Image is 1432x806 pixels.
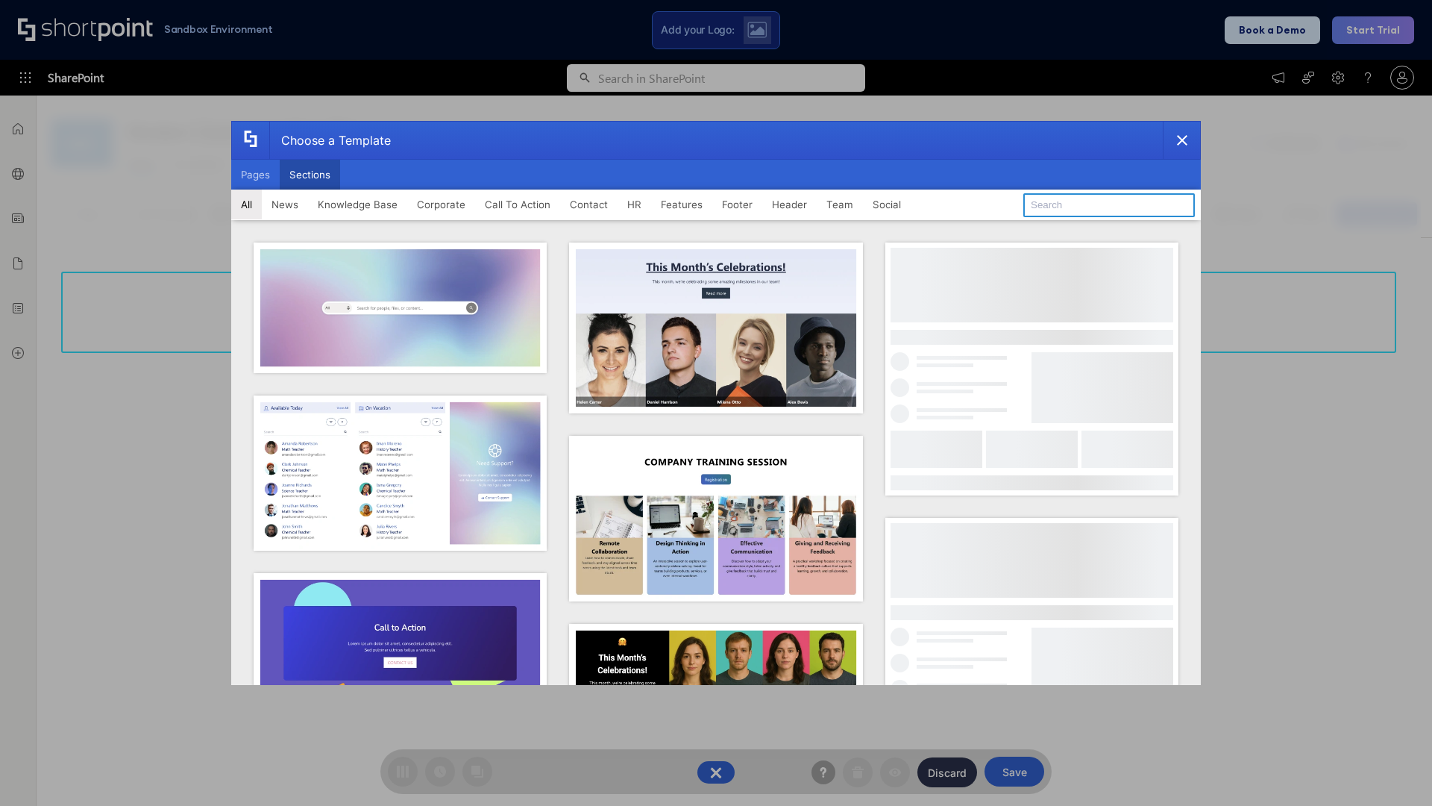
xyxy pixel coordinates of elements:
[651,190,712,219] button: Features
[262,190,308,219] button: News
[269,122,391,159] div: Choose a Template
[863,190,911,219] button: Social
[280,160,340,190] button: Sections
[231,190,262,219] button: All
[1357,734,1432,806] iframe: Chat Widget
[231,121,1201,685] div: template selector
[817,190,863,219] button: Team
[475,190,560,219] button: Call To Action
[762,190,817,219] button: Header
[1023,193,1195,217] input: Search
[712,190,762,219] button: Footer
[407,190,475,219] button: Corporate
[618,190,651,219] button: HR
[231,160,280,190] button: Pages
[560,190,618,219] button: Contact
[308,190,407,219] button: Knowledge Base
